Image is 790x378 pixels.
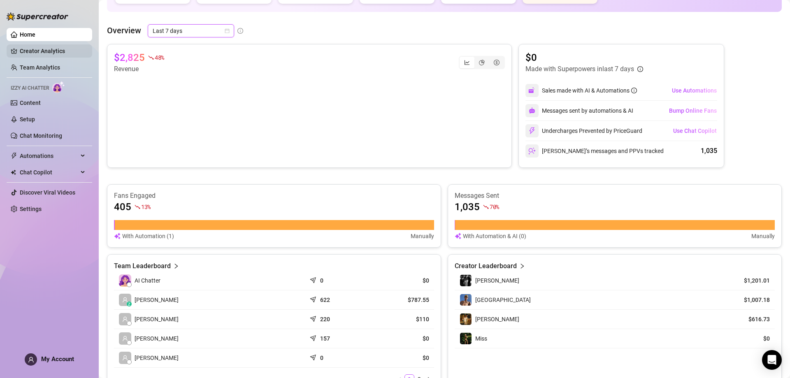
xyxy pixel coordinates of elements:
article: 0 [320,354,323,362]
span: [GEOGRAPHIC_DATA] [475,297,531,303]
a: Settings [20,206,42,212]
span: send [310,295,318,303]
span: dollar-circle [494,60,500,65]
span: right [173,261,179,271]
button: Use Chat Copilot [673,124,717,137]
article: $0 [732,334,770,343]
span: AI Chatter [135,276,160,285]
span: [PERSON_NAME] [135,315,179,324]
div: Open Intercom Messenger [762,350,782,370]
img: Marvin [460,275,472,286]
img: izzy-ai-chatter-avatar-DDCN_rTZ.svg [119,274,131,287]
span: info-circle [237,28,243,34]
span: Use Chat Copilot [673,128,717,134]
article: 1,035 [455,200,480,213]
div: [PERSON_NAME]’s messages and PPVs tracked [525,144,664,158]
article: Fans Engaged [114,191,434,200]
span: Chat Copilot [20,166,78,179]
span: thunderbolt [11,153,17,159]
article: With Automation (1) [122,232,174,241]
span: right [519,261,525,271]
article: $787.55 [375,296,429,304]
article: Manually [751,232,775,241]
a: Home [20,31,35,38]
img: svg%3e [528,87,536,94]
article: $0 [375,354,429,362]
span: line-chart [464,60,470,65]
span: user [28,357,34,363]
span: Use Automations [672,87,717,94]
article: Manually [411,232,434,241]
div: segmented control [459,56,505,69]
span: 13 % [141,203,151,211]
article: $1,201.01 [732,276,770,285]
span: [PERSON_NAME] [135,334,179,343]
span: send [310,333,318,341]
article: $0 [375,276,429,285]
img: svg%3e [528,127,536,135]
span: Automations [20,149,78,162]
span: Last 7 days [153,25,229,37]
article: 0 [320,276,323,285]
article: $1,007.18 [732,296,770,304]
img: svg%3e [114,232,121,241]
span: user [122,316,128,322]
article: $0 [525,51,643,64]
a: Team Analytics [20,64,60,71]
img: Chat Copilot [11,169,16,175]
span: fall [135,204,140,210]
span: [PERSON_NAME] [135,353,179,362]
img: Dallas [460,294,472,306]
article: $616.73 [732,315,770,323]
span: send [310,314,318,322]
img: Miss [460,333,472,344]
span: 48 % [155,53,164,61]
span: user [122,336,128,341]
span: calendar [225,28,230,33]
article: $110 [375,315,429,323]
span: user [122,297,128,303]
span: [PERSON_NAME] [475,316,519,322]
span: send [310,352,318,361]
article: 157 [320,334,330,343]
button: Use Automations [671,84,717,97]
span: info-circle [637,66,643,72]
article: $2,825 [114,51,145,64]
span: pie-chart [479,60,485,65]
span: fall [148,55,154,60]
a: Chat Monitoring [20,132,62,139]
span: Izzy AI Chatter [11,84,49,92]
span: Miss [475,335,487,342]
div: z [127,301,132,306]
span: Bump Online Fans [669,107,717,114]
span: 70 % [490,203,499,211]
div: Messages sent by automations & AI [525,104,633,117]
a: Content [20,100,41,106]
img: svg%3e [455,232,461,241]
span: My Account [41,355,74,363]
article: $0 [375,334,429,343]
article: Made with Superpowers in last 7 days [525,64,634,74]
article: Team Leaderboard [114,261,171,271]
article: Overview [107,24,141,37]
article: Creator Leaderboard [455,261,517,271]
article: 220 [320,315,330,323]
span: [PERSON_NAME] [475,277,519,284]
span: info-circle [631,88,637,93]
img: svg%3e [528,147,536,155]
span: fall [483,204,489,210]
article: With Automation & AI (0) [463,232,526,241]
article: 405 [114,200,131,213]
img: svg%3e [529,107,535,114]
span: user [122,355,128,361]
img: logo-BBDzfeDw.svg [7,12,68,21]
div: 1,035 [701,146,717,156]
a: Discover Viral Videos [20,189,75,196]
article: 622 [320,296,330,304]
a: Setup [20,116,35,123]
span: [PERSON_NAME] [135,295,179,304]
article: Revenue [114,64,164,74]
a: Creator Analytics [20,44,86,58]
button: Bump Online Fans [669,104,717,117]
img: AI Chatter [52,81,65,93]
